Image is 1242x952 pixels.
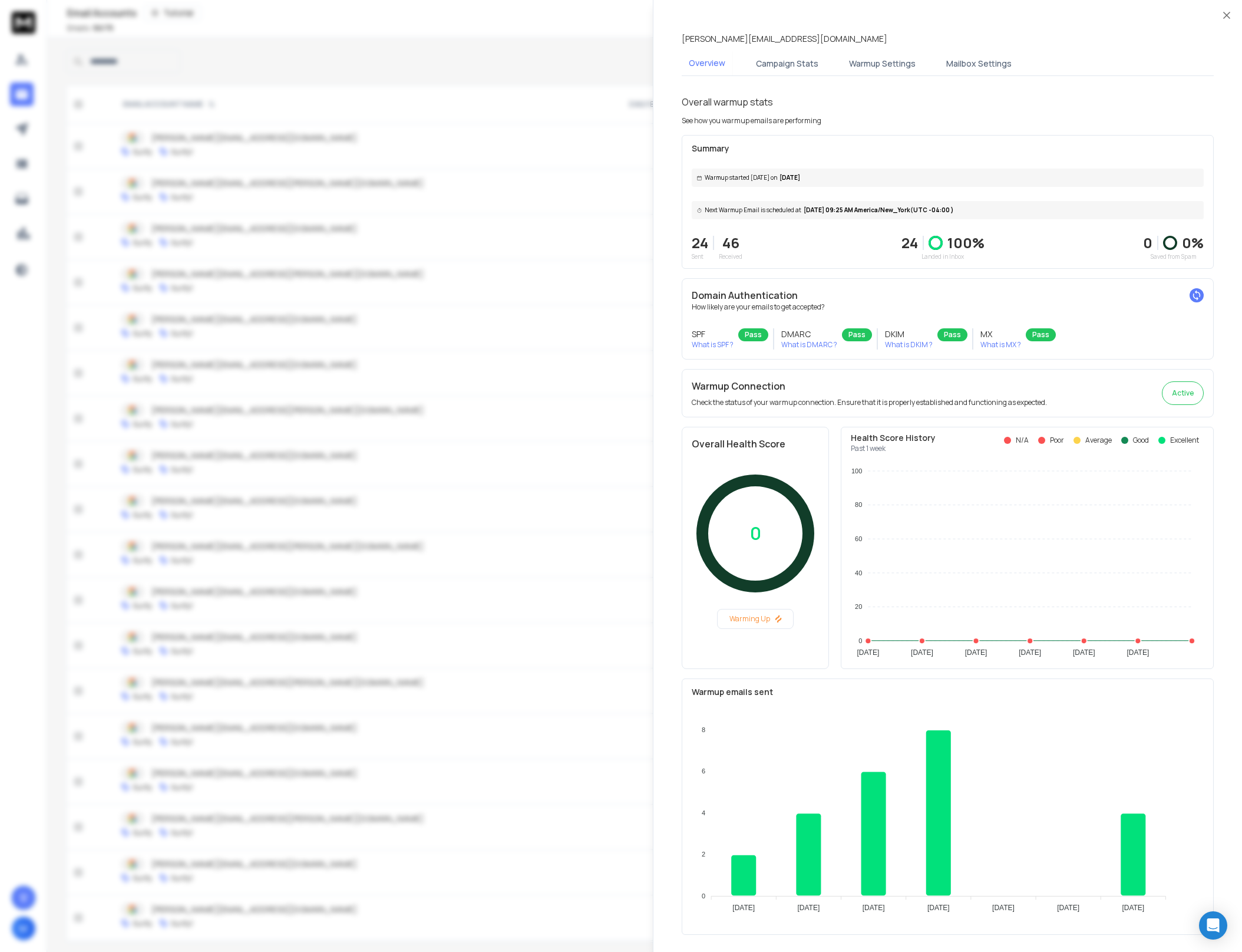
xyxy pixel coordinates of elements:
[692,328,734,340] h3: SPF
[855,569,862,577] tspan: 40
[705,206,801,215] span: Next Warmup Email is scheduled at
[692,302,1204,312] p: How likely are your emails to get accepted?
[842,328,872,341] div: Pass
[980,340,1021,350] p: What is MX ?
[1073,648,1095,657] tspan: [DATE]
[858,637,862,644] tspan: 0
[719,233,742,252] p: 46
[682,95,773,109] h1: Overall warmup stats
[702,809,705,816] tspan: 4
[705,173,777,182] span: Warmup started [DATE] on
[851,467,862,475] tspan: 100
[1026,328,1056,341] div: Pass
[1019,648,1041,657] tspan: [DATE]
[692,288,1204,302] h2: Domain Authentication
[901,252,985,261] p: Landed in Inbox
[1182,233,1204,252] p: 0 %
[702,726,705,733] tspan: 8
[692,340,734,350] p: What is SPF ?
[692,686,1204,698] p: Warmup emails sent
[1122,904,1144,912] tspan: [DATE]
[855,535,862,542] tspan: 60
[980,328,1021,340] h3: MX
[692,201,1204,219] div: [DATE] 09:25 AM America/New_York (UTC -04:00 )
[702,767,705,775] tspan: 6
[1085,436,1112,445] p: Average
[863,904,885,912] tspan: [DATE]
[781,328,837,340] h3: DMARC
[1143,252,1204,261] p: Saved from Spam
[692,398,1047,407] p: Check the status of your warmup connection. Ensure that it is properly established and functionin...
[857,648,879,657] tspan: [DATE]
[692,169,1204,187] div: [DATE]
[851,444,936,453] p: Past 1 week
[1133,436,1149,445] p: Good
[947,233,985,252] p: 100 %
[1170,436,1199,445] p: Excellent
[885,340,933,350] p: What is DKIM ?
[719,252,742,261] p: Received
[911,648,933,657] tspan: [DATE]
[692,252,708,261] p: Sent
[842,51,923,77] button: Warmup Settings
[702,892,705,900] tspan: 0
[1162,381,1204,405] button: Active
[798,904,820,912] tspan: [DATE]
[885,328,933,340] h3: DKIM
[702,851,705,858] tspan: 2
[732,904,755,912] tspan: [DATE]
[722,614,788,624] p: Warming Up
[692,437,819,451] h2: Overall Health Score
[855,603,862,610] tspan: 20
[682,116,821,126] p: See how you warmup emails are performing
[939,51,1019,77] button: Mailbox Settings
[927,904,950,912] tspan: [DATE]
[855,501,862,508] tspan: 80
[749,51,825,77] button: Campaign Stats
[1050,436,1064,445] p: Poor
[692,143,1204,154] p: Summary
[1057,904,1079,912] tspan: [DATE]
[1127,648,1149,657] tspan: [DATE]
[781,340,837,350] p: What is DMARC ?
[692,379,1047,393] h2: Warmup Connection
[901,233,918,252] p: 24
[1016,436,1029,445] p: N/A
[1143,233,1152,252] strong: 0
[851,432,936,444] p: Health Score History
[937,328,967,341] div: Pass
[682,50,732,77] button: Overview
[750,523,761,544] p: 0
[692,233,708,252] p: 24
[992,904,1015,912] tspan: [DATE]
[682,33,887,45] p: [PERSON_NAME][EMAIL_ADDRESS][DOMAIN_NAME]
[1199,911,1227,940] div: Open Intercom Messenger
[738,328,768,341] div: Pass
[965,648,987,657] tspan: [DATE]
